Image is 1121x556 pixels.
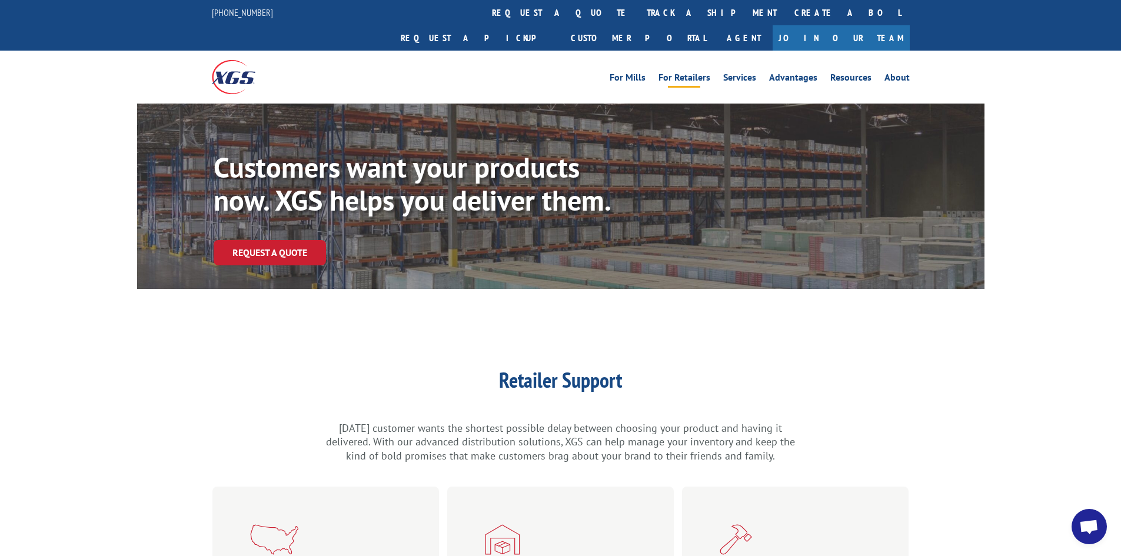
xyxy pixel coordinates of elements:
a: Services [723,73,756,86]
h1: Retailer Support [325,369,796,397]
img: xgs-icon-nationwide-reach-red [250,524,298,555]
a: Request a Quote [214,240,326,265]
p: [DATE] customer wants the shortest possible delay between choosing your product and having it del... [325,421,796,463]
a: For Mills [610,73,646,86]
a: [PHONE_NUMBER] [212,6,273,18]
img: XGS_Icon_SMBFlooringRetailer_Red [485,524,520,555]
a: Request a pickup [392,25,562,51]
a: Resources [830,73,871,86]
div: Open chat [1072,509,1107,544]
a: Agent [715,25,773,51]
img: XGS_Icon_Installers_Red [720,524,752,555]
a: Advantages [769,73,817,86]
a: About [884,73,910,86]
p: Customers want your products now. XGS helps you deliver them. [214,151,636,217]
a: Join Our Team [773,25,910,51]
a: Customer Portal [562,25,715,51]
a: For Retailers [658,73,710,86]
